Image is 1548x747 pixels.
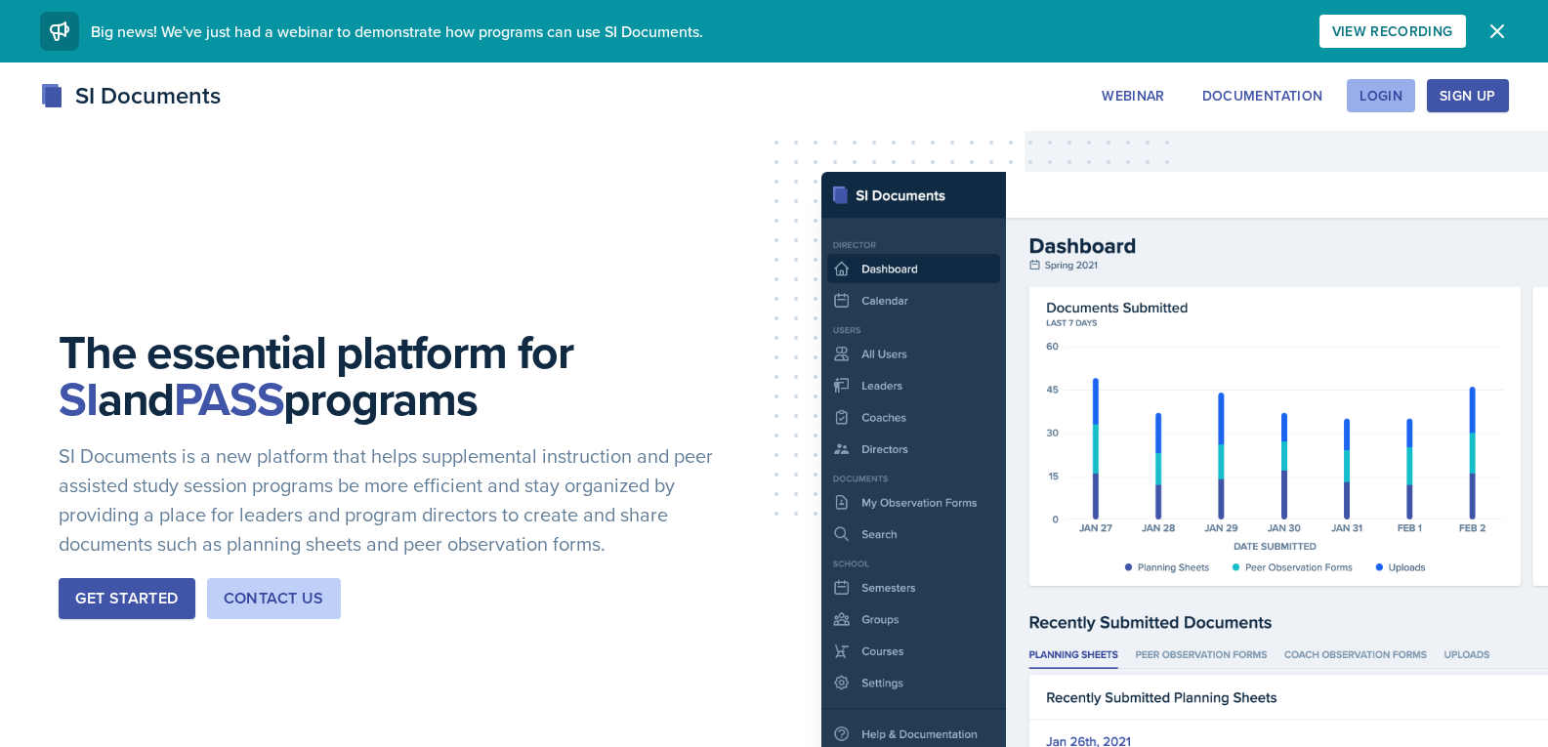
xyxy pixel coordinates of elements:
span: Big news! We've just had a webinar to demonstrate how programs can use SI Documents. [91,21,703,42]
button: Login [1347,79,1415,112]
div: Contact Us [224,587,324,610]
button: Documentation [1190,79,1336,112]
div: Sign Up [1440,88,1495,104]
button: Contact Us [207,578,341,619]
div: Get Started [75,587,178,610]
div: Login [1360,88,1402,104]
button: Sign Up [1427,79,1508,112]
div: View Recording [1332,23,1453,39]
button: View Recording [1319,15,1466,48]
div: SI Documents [40,78,221,113]
button: Get Started [59,578,194,619]
button: Webinar [1089,79,1177,112]
div: Documentation [1202,88,1323,104]
div: Webinar [1102,88,1164,104]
